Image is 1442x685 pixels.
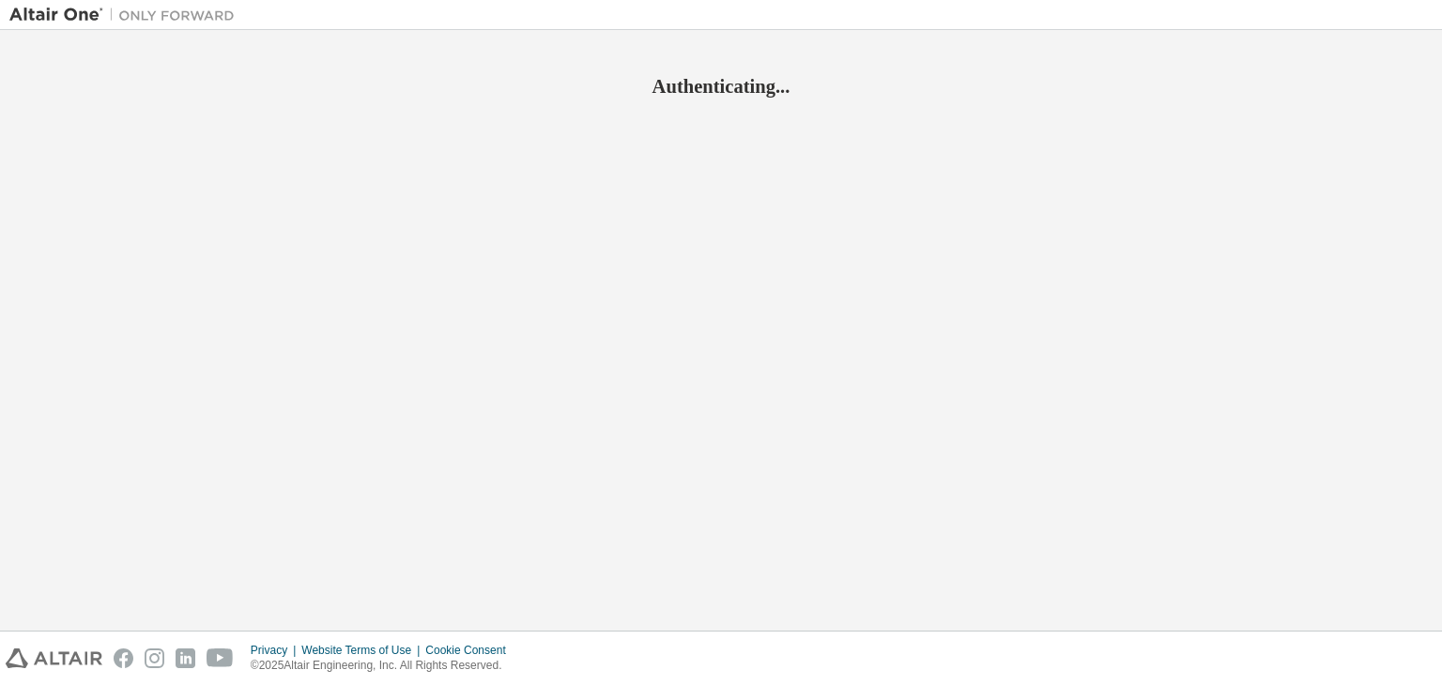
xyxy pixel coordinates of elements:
[251,643,301,658] div: Privacy
[176,648,195,668] img: linkedin.svg
[251,658,517,674] p: © 2025 Altair Engineering, Inc. All Rights Reserved.
[145,648,164,668] img: instagram.svg
[9,6,244,24] img: Altair One
[6,648,102,668] img: altair_logo.svg
[425,643,516,658] div: Cookie Consent
[207,648,234,668] img: youtube.svg
[9,74,1433,99] h2: Authenticating...
[301,643,425,658] div: Website Terms of Use
[114,648,133,668] img: facebook.svg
